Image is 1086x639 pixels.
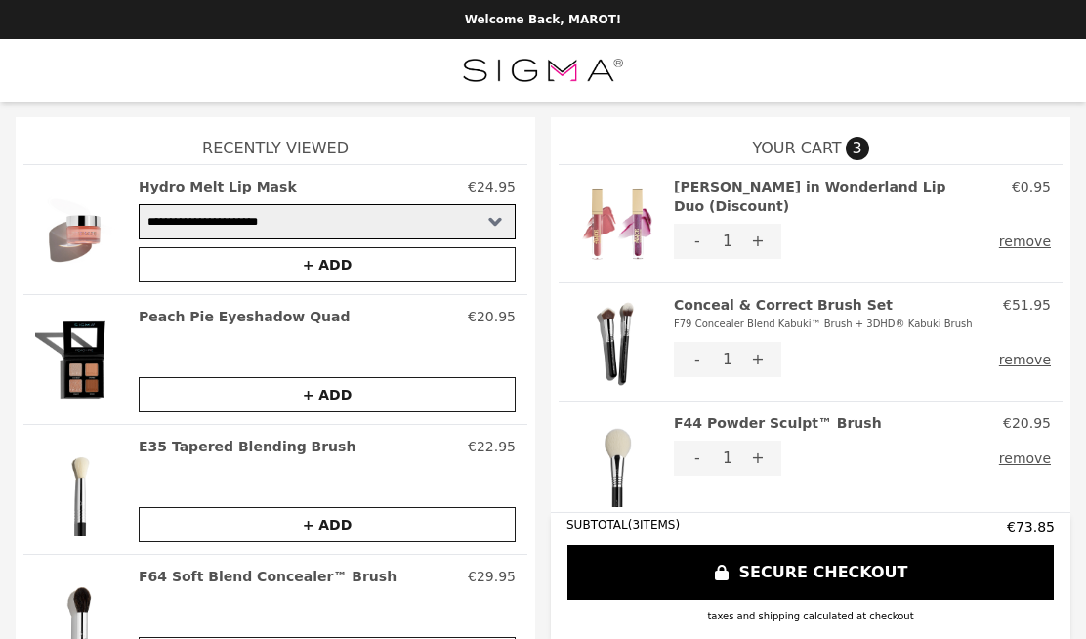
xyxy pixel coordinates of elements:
img: Conceal & Correct Brush Set [570,295,664,389]
button: + [734,224,781,259]
img: Brand Logo [461,51,625,90]
h2: Hydro Melt Lip Mask [139,177,297,196]
h2: Peach Pie Eyeshadow Quad [139,307,351,326]
h2: [PERSON_NAME] in Wonderland Lip Duo (Discount) [674,177,1004,216]
img: Peach Pie Eyeshadow Quad [35,307,129,412]
h2: F44 Powder Sculpt™ Brush [674,413,882,433]
img: E35 Tapered Blending Brush [35,437,129,542]
button: SECURE CHECKOUT [566,544,1055,601]
button: + ADD [139,507,516,542]
button: - [674,441,721,476]
div: F79 Concealer Blend Kabuki™ Brush + 3DHD® Kabuki Brush [674,315,973,334]
button: + [734,342,781,377]
p: €20.95 [468,307,516,326]
h2: E35 Tapered Blending Brush [139,437,355,456]
button: + ADD [139,377,516,412]
span: ( 3 ITEMS) [628,518,680,532]
button: + [734,441,781,476]
button: remove [999,441,1051,476]
img: ‍Disney Alice in Wonderland Lip Duo (Discount) [570,177,664,271]
button: remove [999,224,1051,259]
p: €20.95 [1003,413,1051,433]
div: 1 [721,342,734,377]
img: F44 Powder Sculpt™ Brush [570,413,664,507]
div: taxes and shipping calculated at checkout [566,609,1055,623]
span: SUBTOTAL [566,518,628,532]
div: 1 [721,441,734,476]
h2: F64 Soft Blend Concealer™ Brush [139,567,397,586]
button: - [674,224,721,259]
button: remove [999,342,1051,377]
button: - [674,342,721,377]
div: 1 [721,224,734,259]
select: Select a product variant [139,204,516,239]
p: Welcome Back, MAROT! [12,12,1074,27]
p: €51.95 [1003,295,1051,315]
button: + ADD [139,247,516,282]
h2: Conceal & Correct Brush Set [674,295,973,334]
span: €73.85 [1007,517,1055,536]
p: €24.95 [468,177,516,196]
p: €22.95 [468,437,516,456]
p: €29.95 [468,567,516,586]
h1: Recently Viewed [23,117,527,164]
span: 3 [846,137,869,160]
p: €0.95 [1012,177,1051,196]
span: YOUR CART [752,137,841,160]
img: Hydro Melt Lip Mask [35,177,129,282]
